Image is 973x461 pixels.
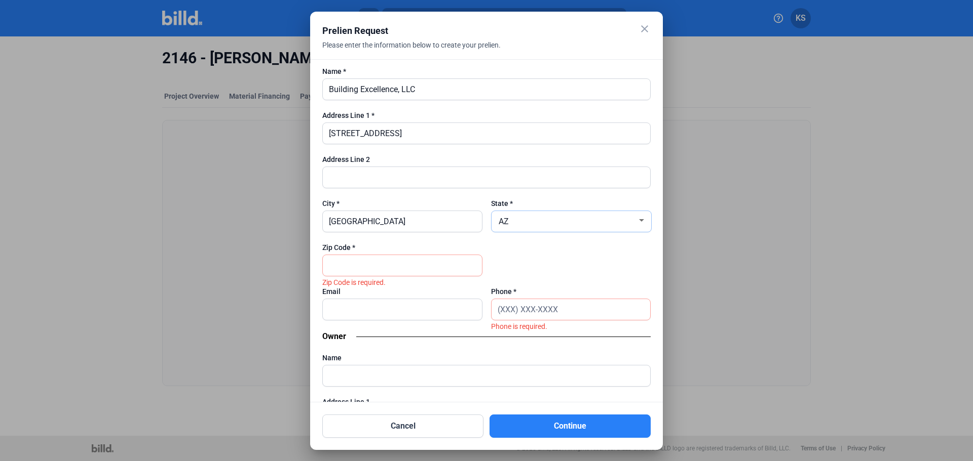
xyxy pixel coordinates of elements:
[322,24,625,38] div: Prelien Request
[322,198,482,208] div: City *
[322,278,386,286] i: Zip Code is required.
[499,217,509,226] span: AZ
[491,198,651,208] div: State *
[490,414,651,438] button: Continue
[322,40,625,62] div: Please enter the information below to create your prelien.
[322,242,482,253] div: Zip Code *
[322,414,483,438] button: Cancel
[322,154,651,164] div: Address Line 2
[322,330,651,343] div: Owner
[322,353,651,363] div: Name
[492,299,651,320] input: (XXX) XXX-XXXX
[491,286,651,297] div: Phone *
[491,322,547,330] i: Phone is required.
[322,286,482,297] div: Email
[322,110,651,120] div: Address Line 1 *
[322,397,651,407] div: Address Line 1
[639,23,651,35] mat-icon: close
[322,66,651,76] div: Name *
